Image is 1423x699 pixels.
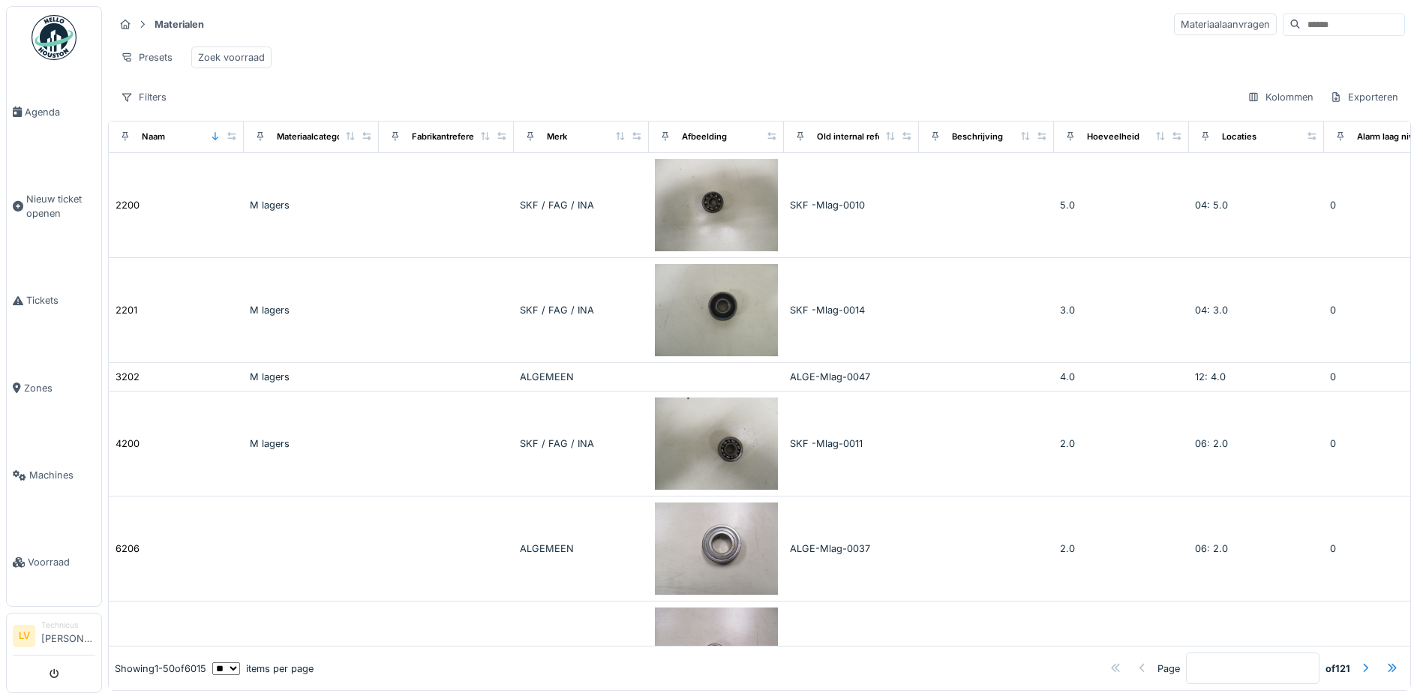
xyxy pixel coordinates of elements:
a: Nieuw ticket openen [7,155,101,257]
strong: of 121 [1325,661,1350,676]
div: Beschrijving [952,130,1003,143]
div: M lagers [250,198,373,212]
div: 2.0 [1060,541,1183,556]
div: Exporteren [1323,86,1405,108]
div: SKF / FAG / INA [520,198,643,212]
div: Showing 1 - 50 of 6015 [115,661,206,676]
div: Hoeveelheid [1087,130,1139,143]
div: 2.0 [1060,436,1183,451]
span: 04: 5.0 [1195,199,1228,211]
div: 2200 [116,198,140,212]
div: Locaties [1222,130,1256,143]
div: 6206 [116,541,140,556]
img: 2201 [655,264,778,356]
span: 04: 3.0 [1195,304,1228,316]
span: Machines [29,468,95,482]
a: Voorraad [7,519,101,606]
div: Merk [547,130,567,143]
div: items per page [212,661,314,676]
img: 4200 [655,397,778,490]
div: Naam [142,130,165,143]
span: Zones [24,381,95,395]
div: Zoek voorraad [198,50,265,64]
img: 2200 [655,159,778,251]
span: Tickets [26,293,95,307]
div: Materiaalcategorie [277,130,353,143]
div: 5.0 [1060,198,1183,212]
a: Tickets [7,257,101,344]
strong: Materialen [149,17,210,31]
div: M lagers [250,303,373,317]
div: Fabrikantreferentie [412,130,490,143]
div: M lagers [250,436,373,451]
div: 2201 [116,303,137,317]
div: 3.0 [1060,303,1183,317]
div: Kolommen [1241,86,1320,108]
div: M lagers [250,370,373,384]
div: SKF / FAG / INA [520,303,643,317]
span: Voorraad [28,555,95,569]
div: Old internal reference [817,130,907,143]
div: SKF / FAG / INA [520,436,643,451]
div: SKF -Mlag-0010 [790,198,913,212]
span: Agenda [25,105,95,119]
a: Agenda [7,68,101,155]
div: ALGEMEEN [520,370,643,384]
div: 3202 [116,370,140,384]
div: 4.0 [1060,370,1183,384]
div: SKF -Mlag-0014 [790,303,913,317]
a: Zones [7,344,101,431]
div: Filters [114,86,173,108]
a: LV Technicus[PERSON_NAME] [13,619,95,655]
li: [PERSON_NAME] [41,619,95,652]
div: Presets [114,46,179,68]
div: ALGE-Mlag-0037 [790,541,913,556]
span: 06: 2.0 [1195,438,1228,449]
li: LV [13,625,35,647]
span: Nieuw ticket openen [26,192,95,220]
img: 6206 [655,502,778,595]
div: Materiaalaanvragen [1174,13,1277,35]
div: SKF -Mlag-0011 [790,436,913,451]
div: Technicus [41,619,95,631]
span: 06: 2.0 [1195,543,1228,554]
img: Badge_color-CXgf-gQk.svg [32,15,77,60]
div: Page [1157,661,1180,676]
div: 4200 [116,436,140,451]
div: Afbeelding [682,130,727,143]
a: Machines [7,432,101,519]
div: ALGE-Mlag-0047 [790,370,913,384]
span: 12: 4.0 [1195,371,1226,382]
div: ALGEMEEN [520,541,643,556]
